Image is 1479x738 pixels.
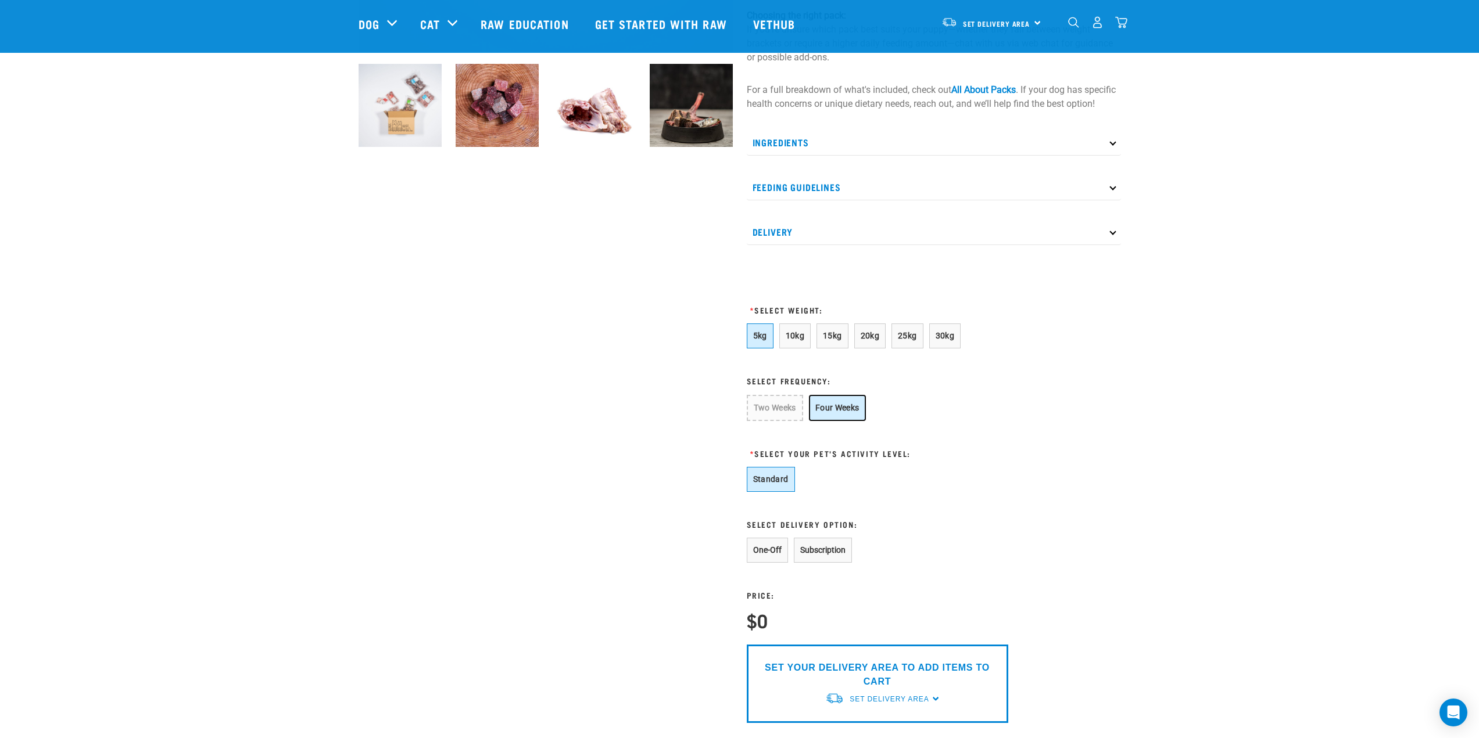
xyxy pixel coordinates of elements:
[747,449,1008,458] h3: Select Your Pet's Activity Level:
[1091,16,1104,28] img: user.png
[1115,16,1127,28] img: home-icon@2x.png
[747,520,1008,528] h3: Select Delivery Option:
[850,695,929,703] span: Set Delivery Area
[794,538,852,563] button: Subscription
[420,15,440,33] a: Cat
[747,129,1121,156] p: Ingredients
[861,331,880,340] span: 20kg
[747,538,788,563] button: One-Off
[825,692,844,704] img: van-moving.png
[359,15,379,33] a: Dog
[1439,699,1467,726] div: Open Intercom Messenger
[747,467,795,492] button: Standard
[747,376,1008,385] h3: Select Frequency:
[753,331,767,340] span: 5kg
[786,331,805,340] span: 10kg
[650,64,733,147] img: Assortment Of Ingredients Including, Wallaby Shoulder, Pilchards And Tripe Meat In Metal Pet Bowl
[747,219,1121,245] p: Delivery
[553,64,636,147] img: 1236 Chicken Frame Turks 01
[747,610,768,631] h4: $0
[854,323,886,348] button: 20kg
[456,64,539,147] img: Assortment Of Different Mixed Meat Cubes
[929,323,961,348] button: 30kg
[469,1,583,47] a: Raw Education
[583,1,742,47] a: Get started with Raw
[809,395,866,421] button: Four Weeks
[817,323,848,348] button: 15kg
[1068,17,1079,28] img: home-icon-1@2x.png
[823,331,842,340] span: 15kg
[891,323,923,348] button: 25kg
[747,174,1121,200] p: Feeding Guidelines
[747,395,803,421] button: Two Weeks
[941,17,957,27] img: van-moving.png
[359,64,442,147] img: Puppy 0 2sec
[779,323,811,348] button: 10kg
[936,331,955,340] span: 30kg
[747,591,775,599] h3: Price:
[951,84,1016,95] a: All About Packs
[747,305,1008,314] h3: Select Weight:
[963,21,1030,26] span: Set Delivery Area
[755,661,1000,689] p: SET YOUR DELIVERY AREA TO ADD ITEMS TO CART
[898,331,917,340] span: 25kg
[747,83,1121,111] p: For a full breakdown of what's included, check out . If your dog has specific health concerns or ...
[747,323,773,348] button: 5kg
[742,1,810,47] a: Vethub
